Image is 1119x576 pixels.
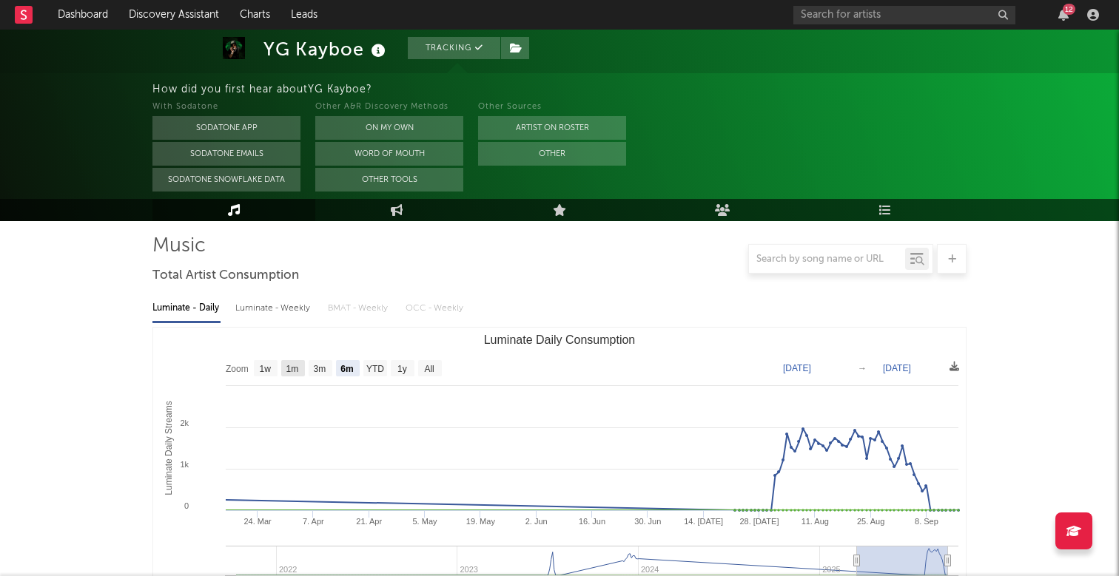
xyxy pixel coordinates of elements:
[180,460,189,469] text: 1k
[783,363,811,373] text: [DATE]
[478,142,626,166] button: Other
[180,419,189,427] text: 2k
[684,517,723,526] text: 14. [DATE]
[152,237,206,255] span: Music
[634,517,661,526] text: 30. Jun
[802,517,829,526] text: 11. Aug
[315,142,463,166] button: Word Of Mouth
[413,517,438,526] text: 5. May
[915,517,938,526] text: 8. Sep
[858,363,867,373] text: →
[340,364,353,374] text: 6m
[739,517,779,526] text: 28. [DATE]
[152,116,300,140] button: Sodatone App
[793,6,1015,24] input: Search for artists
[408,37,500,59] button: Tracking
[243,517,272,526] text: 24. Mar
[152,98,300,116] div: With Sodatone
[226,364,249,374] text: Zoom
[397,364,407,374] text: 1y
[314,364,326,374] text: 3m
[315,98,463,116] div: Other A&R Discovery Methods
[152,142,300,166] button: Sodatone Emails
[303,517,324,526] text: 7. Apr
[579,517,605,526] text: 16. Jun
[315,116,463,140] button: On My Own
[356,517,382,526] text: 21. Apr
[366,364,384,374] text: YTD
[525,517,548,526] text: 2. Jun
[152,267,299,285] span: Total Artist Consumption
[857,517,884,526] text: 25. Aug
[749,254,905,265] input: Search by song name or URL
[1058,9,1069,21] button: 12
[478,116,626,140] button: Artist on Roster
[164,401,174,495] text: Luminate Daily Streams
[478,98,626,116] div: Other Sources
[152,296,221,321] div: Luminate - Daily
[424,364,434,374] text: All
[286,364,299,374] text: 1m
[883,363,911,373] text: [DATE]
[235,296,313,321] div: Luminate - Weekly
[263,37,389,61] div: YG Kayboe
[466,517,496,526] text: 19. May
[184,501,189,510] text: 0
[260,364,272,374] text: 1w
[152,81,1119,98] div: How did you first hear about YG Kayboe ?
[152,168,300,192] button: Sodatone Snowflake Data
[1063,4,1075,15] div: 12
[315,168,463,192] button: Other Tools
[484,333,636,346] text: Luminate Daily Consumption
